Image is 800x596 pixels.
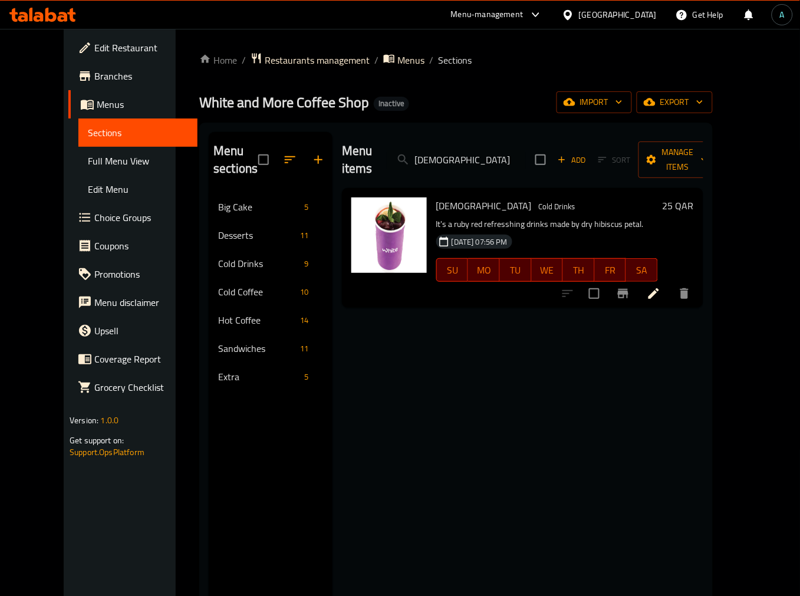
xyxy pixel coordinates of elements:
[94,267,188,281] span: Promotions
[383,52,424,68] a: Menus
[94,41,188,55] span: Edit Restaurant
[209,221,332,249] div: Desserts11
[199,53,237,67] a: Home
[473,262,495,279] span: MO
[68,232,197,260] a: Coupons
[566,95,623,110] span: import
[242,53,246,67] li: /
[536,262,559,279] span: WE
[556,153,588,167] span: Add
[557,91,632,113] button: import
[626,258,658,282] button: SA
[374,97,409,111] div: Inactive
[251,52,370,68] a: Restaurants management
[534,200,580,213] span: Cold Drinks
[300,200,314,214] div: items
[94,324,188,338] span: Upsell
[209,306,332,334] div: Hot Coffee14
[100,413,118,428] span: 1.0.0
[296,228,314,242] div: items
[209,249,332,278] div: Cold Drinks9
[609,279,637,308] button: Branch-specific-item
[532,258,564,282] button: WE
[78,118,197,147] a: Sections
[300,258,314,269] span: 9
[218,285,295,299] div: Cold Coffee
[70,413,98,428] span: Version:
[436,217,658,232] p: It's a ruby red refresshing drinks made by dry hibiscus petal.
[209,193,332,221] div: Big Cake5
[209,363,332,391] div: Extra5
[68,260,197,288] a: Promotions
[553,151,591,169] button: Add
[70,433,124,448] span: Get support on:
[568,262,590,279] span: TH
[88,126,188,140] span: Sections
[438,53,472,67] span: Sections
[218,228,295,242] span: Desserts
[78,175,197,203] a: Edit Menu
[68,62,197,90] a: Branches
[218,256,300,271] span: Cold Drinks
[218,370,300,384] span: Extra
[94,239,188,253] span: Coupons
[447,236,512,248] span: [DATE] 07:56 PM
[296,313,314,327] div: items
[374,53,378,67] li: /
[94,295,188,309] span: Menu disclaimer
[94,210,188,225] span: Choice Groups
[553,151,591,169] span: Add item
[600,262,622,279] span: FR
[68,90,197,118] a: Menus
[68,373,197,401] a: Grocery Checklist
[94,380,188,394] span: Grocery Checklist
[579,8,657,21] div: [GEOGRAPHIC_DATA]
[631,262,653,279] span: SA
[251,147,276,172] span: Select all sections
[563,258,595,282] button: TH
[296,341,314,355] div: items
[528,147,553,172] span: Select section
[646,95,703,110] span: export
[468,258,500,282] button: MO
[70,444,144,460] a: Support.OpsPlatform
[68,203,197,232] a: Choice Groups
[351,197,427,273] img: Karkade
[436,197,532,215] span: [DEMOGRAPHIC_DATA]
[595,258,627,282] button: FR
[296,343,314,354] span: 11
[94,352,188,366] span: Coverage Report
[442,262,463,279] span: SU
[88,154,188,168] span: Full Menu View
[68,288,197,317] a: Menu disclaimer
[68,345,197,373] a: Coverage Report
[296,287,314,298] span: 10
[436,258,468,282] button: SU
[500,258,532,282] button: TU
[209,188,332,396] nav: Menu sections
[209,334,332,363] div: Sandwiches11
[209,278,332,306] div: Cold Coffee10
[534,200,580,214] div: Cold Drinks
[97,97,188,111] span: Menus
[199,52,713,68] nav: breadcrumb
[218,341,295,355] span: Sandwiches
[265,53,370,67] span: Restaurants management
[670,279,699,308] button: delete
[638,141,717,178] button: Manage items
[94,69,188,83] span: Branches
[88,182,188,196] span: Edit Menu
[300,370,314,384] div: items
[218,313,295,327] span: Hot Coffee
[451,8,524,22] div: Menu-management
[429,53,433,67] li: /
[296,230,314,241] span: 11
[213,142,258,177] h2: Menu sections
[300,256,314,271] div: items
[218,200,300,214] span: Big Cake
